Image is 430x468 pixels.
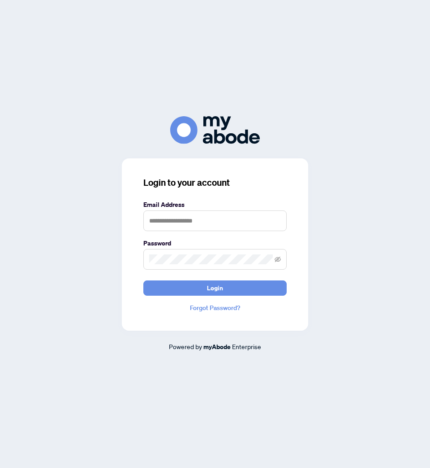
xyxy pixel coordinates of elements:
label: Password [143,238,287,248]
span: Enterprise [232,342,261,350]
button: Login [143,280,287,296]
span: eye-invisible [275,256,281,262]
span: Powered by [169,342,202,350]
h3: Login to your account [143,176,287,189]
a: Forgot Password? [143,303,287,313]
img: ma-logo [170,116,260,144]
a: myAbode [203,342,231,352]
label: Email Address [143,200,287,210]
span: Login [207,281,223,295]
